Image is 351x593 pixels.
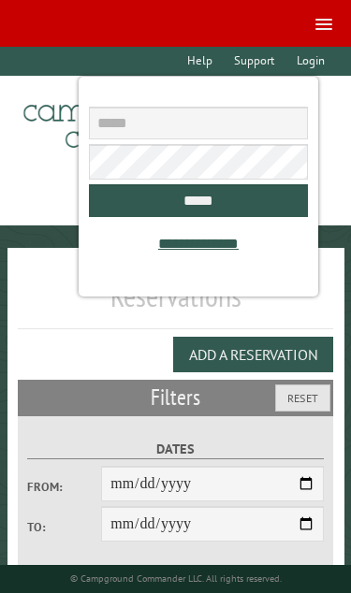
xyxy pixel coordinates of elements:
a: Login [287,47,333,76]
label: To: [27,518,101,536]
h2: Filters [18,380,334,415]
button: Add a Reservation [173,337,333,372]
a: Help [179,47,222,76]
a: Support [226,47,284,76]
img: Campground Commander [18,83,252,156]
label: Dates [27,439,324,460]
small: © Campground Commander LLC. All rights reserved. [70,572,282,585]
h1: Reservations [18,278,334,329]
button: Reset [275,384,330,412]
label: From: [27,478,101,496]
